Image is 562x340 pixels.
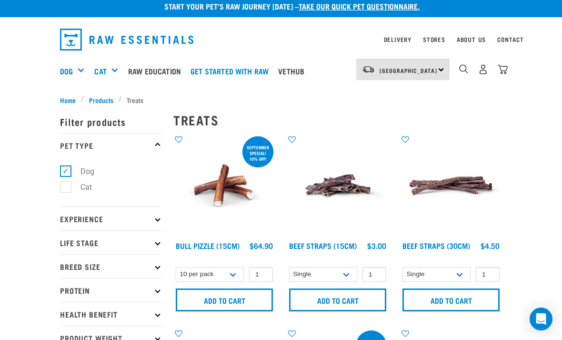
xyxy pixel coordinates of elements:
[457,38,486,41] a: About Us
[287,134,389,237] img: Raw Essentials Beef Straps 15cm 6 Pack
[60,230,162,254] p: Life Stage
[276,52,311,90] a: Vethub
[400,134,502,237] img: Raw Essentials Beef Straps 6 Pack
[52,25,510,54] nav: dropdown navigation
[176,243,240,247] a: Bull Pizzle (15cm)
[478,64,488,74] img: user.png
[60,95,502,105] nav: breadcrumbs
[60,254,162,278] p: Breed Size
[60,134,162,157] p: Pet Type
[173,113,502,127] h2: Treats
[176,288,273,311] input: Add to cart
[362,267,386,282] input: 1
[60,278,162,302] p: Protein
[476,267,500,282] input: 1
[60,206,162,230] p: Experience
[60,302,162,326] p: Health Benefit
[94,65,106,77] a: Cat
[481,241,500,250] div: $4.50
[402,243,470,247] a: Beef Straps (30cm)
[497,38,524,41] a: Contact
[384,38,411,41] a: Delivery
[60,65,73,77] a: Dog
[60,110,162,134] p: Filter products
[367,241,386,250] div: $3.00
[423,38,445,41] a: Stores
[402,288,500,311] input: Add to cart
[498,64,508,74] img: home-icon@2x.png
[173,134,275,237] img: Bull Pizzle
[89,95,113,105] span: Products
[60,95,81,105] a: Home
[249,267,273,282] input: 1
[60,95,76,105] span: Home
[65,181,96,193] label: Cat
[289,243,357,247] a: Beef Straps (15cm)
[126,52,188,90] a: Raw Education
[65,165,98,177] label: Dog
[459,64,468,73] img: home-icon-1@2x.png
[188,52,276,90] a: Get started with Raw
[60,29,193,51] img: Raw Essentials Logo
[250,241,273,250] div: $64.90
[299,4,420,8] a: take our quick pet questionnaire.
[530,308,552,330] div: Open Intercom Messenger
[362,65,375,74] img: van-moving.png
[84,95,119,105] a: Products
[242,140,273,166] div: September special! 10% off!
[380,69,437,72] span: [GEOGRAPHIC_DATA]
[289,288,386,311] input: Add to cart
